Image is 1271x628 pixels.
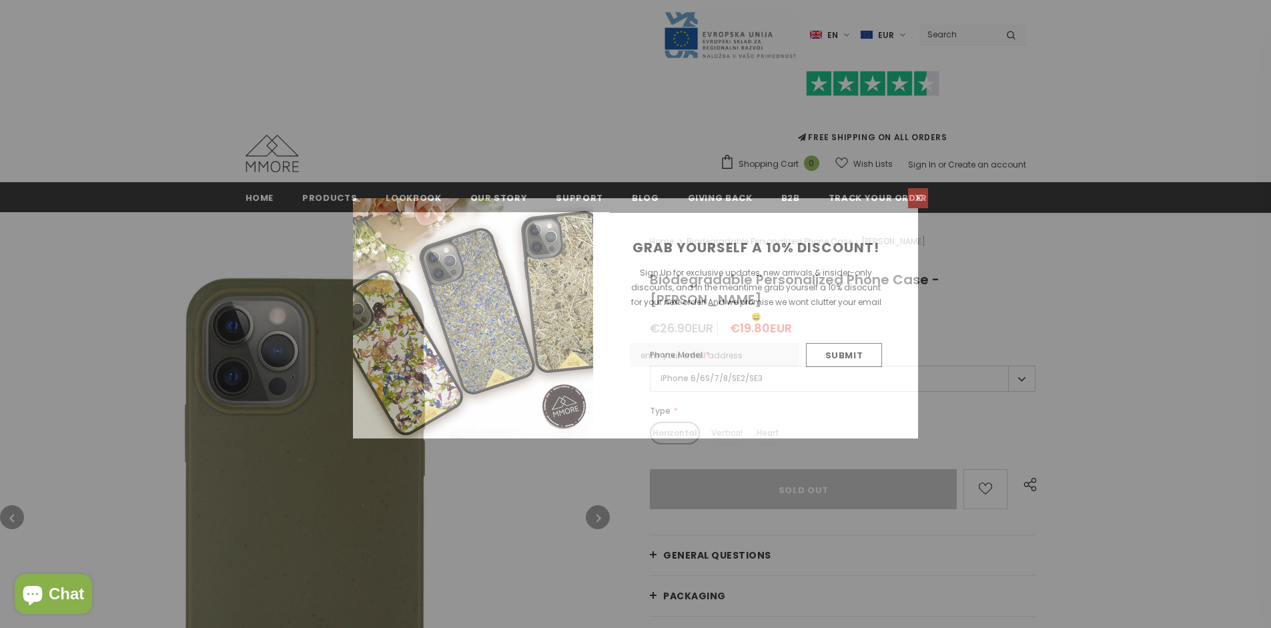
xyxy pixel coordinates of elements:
inbox-online-store-chat: Shopify online store chat [11,574,96,617]
a: Close [908,188,928,208]
input: Email Address [630,343,799,367]
input: Submit [806,343,882,367]
span: GRAB YOURSELF A 10% DISCOUNT! [632,238,879,257]
span: Sign Up for exclusive updates, new arrivals & insider-only discounts, and in the meantime grab yo... [631,267,881,322]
